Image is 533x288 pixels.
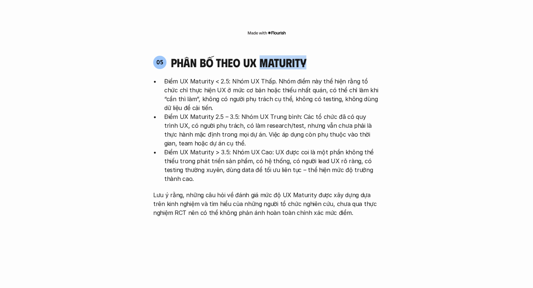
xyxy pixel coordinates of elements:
img: Made with Flourish [247,30,286,36]
h4: phân bố theo ux maturity [171,55,306,69]
p: Lưu ý rằng, những câu hỏi về đánh giá mức độ UX Maturity được xây dựng dựa trên kinh nghiệm và tì... [153,191,380,217]
p: Điểm UX Maturity < 2.5: Nhóm UX Thấp. Nhóm điểm này thể hiện rằng tổ chức chỉ thực hiện UX ở mức ... [164,77,380,112]
p: 05 [157,59,164,65]
p: Điểm UX Maturity 2.5 – 3.5: Nhóm UX Trung bình: Các tổ chức đã có quy trình UX, có người phụ trác... [164,112,380,148]
p: Điểm UX Maturity > 3.5: Nhóm UX Cao: UX được coi là một phần không thể thiếu trong phát triển sản... [164,148,380,183]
